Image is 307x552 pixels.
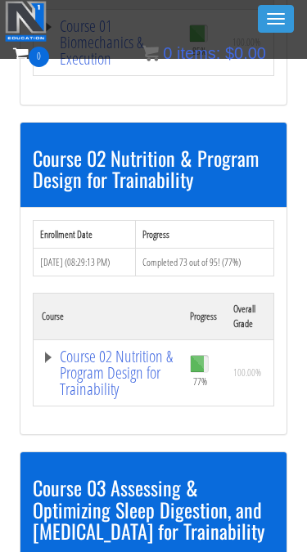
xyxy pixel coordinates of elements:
td: Completed 73 out of 95! (77%) [136,248,274,276]
th: Progress [136,220,274,248]
img: icon11.png [142,45,159,61]
a: 0 [13,43,49,65]
td: [DATE] (08:29:13 PM) [34,248,136,276]
h3: Course 02 Nutrition & Program Design for Trainability [33,147,274,191]
img: n1-education [5,1,47,42]
th: Overall Grade [225,293,273,339]
span: 0 [163,44,172,62]
span: $ [225,44,234,62]
th: Course [34,293,183,339]
span: 0 [29,47,49,67]
th: Enrollment Date [34,220,136,248]
bdi: 0.00 [225,44,266,62]
span: items: [177,44,220,62]
span: 77% [193,373,207,391]
a: 0 items: $0.00 [142,44,266,62]
td: 100.00% [225,339,273,406]
a: Course 02 Nutrition & Program Design for Trainability [42,348,174,397]
h3: Course 03 Assessing & Optimizing Sleep Digestion, and [MEDICAL_DATA] for Trainability [33,477,274,541]
th: Progress [182,293,225,339]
